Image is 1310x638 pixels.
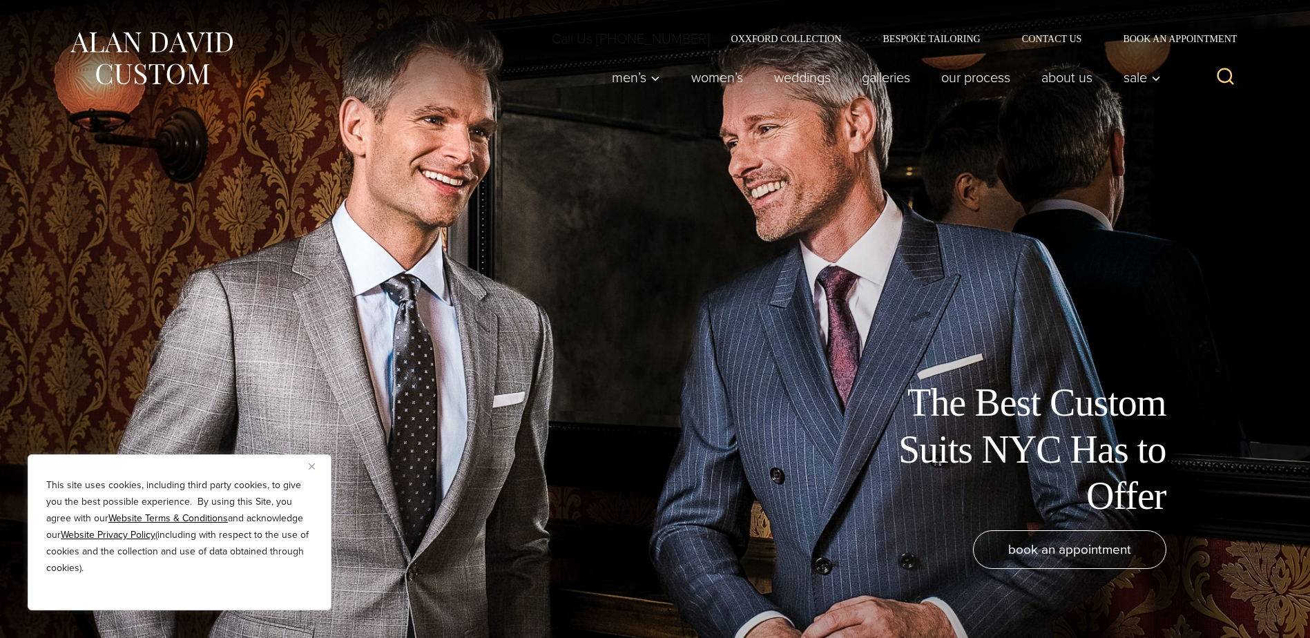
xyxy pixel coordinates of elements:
[710,34,862,43] a: Oxxford Collection
[46,477,313,577] p: This site uses cookies, including third party cookies, to give you the best possible experience. ...
[108,511,228,525] a: Website Terms & Conditions
[758,64,846,91] a: weddings
[596,64,1168,91] nav: Primary Navigation
[675,64,758,91] a: Women’s
[552,28,710,49] gu-sc-dial: Click to Connect 2122274040
[1025,64,1108,91] a: About Us
[856,380,1166,519] h1: The Best Custom Suits NYC Has to Offer
[612,70,660,84] span: Men’s
[1124,70,1161,84] span: Sale
[862,34,1001,43] a: Bespoke Tailoring
[309,458,325,474] button: Close
[68,28,234,89] img: Alan David Custom
[309,463,315,470] img: Close
[61,528,155,542] a: Website Privacy Policy
[925,64,1025,91] a: Our Process
[846,64,925,91] a: Galleries
[1102,34,1242,43] a: Book an Appointment
[1008,539,1131,559] span: book an appointment
[552,28,1242,50] nav: Secondary Navigation
[1001,34,1103,43] a: Contact Us
[973,530,1166,569] a: book an appointment
[1209,61,1242,94] button: View Search Form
